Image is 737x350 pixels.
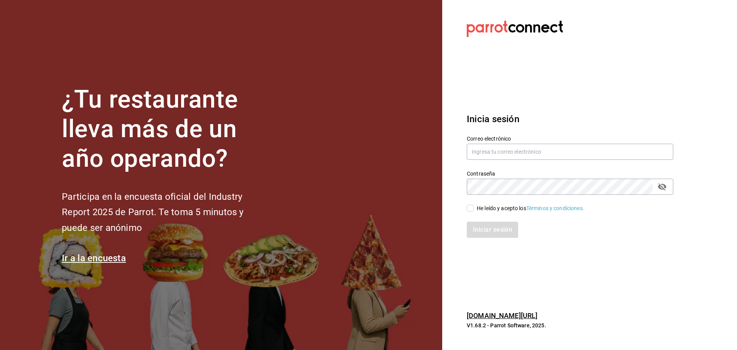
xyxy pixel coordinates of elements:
h1: ¿Tu restaurante lleva más de un año operando? [62,85,269,173]
a: [DOMAIN_NAME][URL] [467,312,537,320]
h3: Inicia sesión [467,112,673,126]
div: He leído y acepto los [477,204,584,212]
p: V1.68.2 - Parrot Software, 2025. [467,322,673,329]
h2: Participa en la encuesta oficial del Industry Report 2025 de Parrot. Te toma 5 minutos y puede se... [62,189,269,236]
label: Contraseña [467,171,673,176]
a: Términos y condiciones. [526,205,584,211]
input: Ingresa tu correo electrónico [467,144,673,160]
button: passwordField [656,180,669,193]
label: Correo electrónico [467,136,673,141]
a: Ir a la encuesta [62,253,126,264]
